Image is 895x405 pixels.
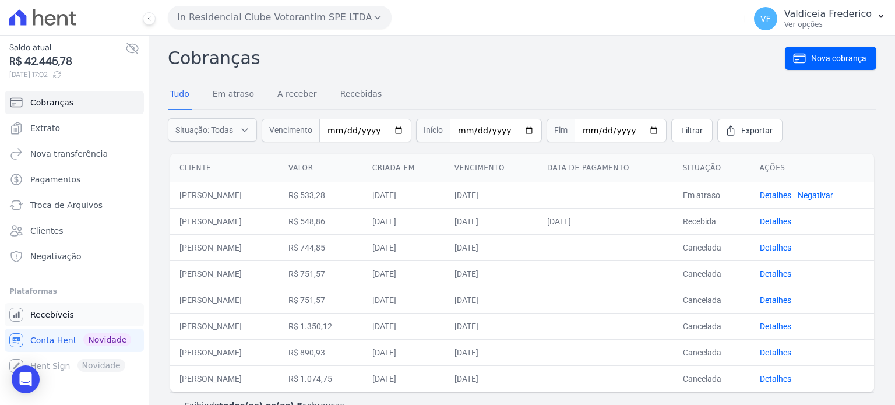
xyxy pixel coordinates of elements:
td: [PERSON_NAME] [170,182,279,208]
a: Troca de Arquivos [5,193,144,217]
button: Situação: Todas [168,118,257,142]
td: [DATE] [363,287,445,313]
td: [DATE] [363,365,445,392]
td: Cancelada [674,234,750,260]
a: Detalhes [760,217,791,226]
td: R$ 548,86 [279,208,363,234]
td: Cancelada [674,313,750,339]
th: Criada em [363,154,445,182]
a: Nova cobrança [785,47,876,70]
span: Fim [547,119,575,142]
span: Saldo atual [9,41,125,54]
span: Vencimento [262,119,319,142]
td: R$ 1.350,12 [279,313,363,339]
a: Detalhes [760,191,791,200]
td: Cancelada [674,339,750,365]
td: R$ 744,85 [279,234,363,260]
span: Novidade [83,333,131,346]
td: [PERSON_NAME] [170,208,279,234]
a: Clientes [5,219,144,242]
td: [DATE] [363,260,445,287]
span: Conta Hent [30,334,76,346]
span: Cobranças [30,97,73,108]
td: [DATE] [445,182,538,208]
td: [PERSON_NAME] [170,339,279,365]
span: Clientes [30,225,63,237]
a: Detalhes [760,269,791,279]
span: Recebíveis [30,309,74,321]
span: VF [760,15,771,23]
span: Nova cobrança [811,52,866,64]
td: R$ 533,28 [279,182,363,208]
a: Em atraso [210,80,256,110]
td: [DATE] [363,182,445,208]
a: Detalhes [760,322,791,331]
th: Vencimento [445,154,538,182]
td: [DATE] [445,287,538,313]
a: Tudo [168,80,192,110]
a: Detalhes [760,348,791,357]
td: [DATE] [445,365,538,392]
td: [PERSON_NAME] [170,365,279,392]
a: A receber [275,80,319,110]
td: Recebida [674,208,750,234]
span: Início [416,119,450,142]
span: Nova transferência [30,148,108,160]
a: Recebidas [338,80,385,110]
span: Extrato [30,122,60,134]
th: Valor [279,154,363,182]
a: Pagamentos [5,168,144,191]
p: Valdiceia Frederico [784,8,872,20]
button: VF Valdiceia Frederico Ver opções [745,2,895,35]
a: Negativação [5,245,144,268]
td: [PERSON_NAME] [170,260,279,287]
td: [DATE] [363,234,445,260]
a: Negativar [798,191,833,200]
td: [PERSON_NAME] [170,234,279,260]
a: Recebíveis [5,303,144,326]
td: [DATE] [363,208,445,234]
td: Cancelada [674,287,750,313]
a: Cobranças [5,91,144,114]
th: Situação [674,154,750,182]
td: R$ 751,57 [279,287,363,313]
span: R$ 42.445,78 [9,54,125,69]
span: Exportar [741,125,773,136]
span: Negativação [30,251,82,262]
span: Situação: Todas [175,124,233,136]
td: Em atraso [674,182,750,208]
th: Cliente [170,154,279,182]
td: R$ 890,93 [279,339,363,365]
td: [DATE] [445,208,538,234]
a: Conta Hent Novidade [5,329,144,352]
td: [DATE] [363,339,445,365]
td: R$ 751,57 [279,260,363,287]
td: Cancelada [674,365,750,392]
td: [DATE] [445,313,538,339]
a: Detalhes [760,243,791,252]
p: Ver opções [784,20,872,29]
h2: Cobranças [168,45,785,71]
span: Troca de Arquivos [30,199,103,211]
a: Extrato [5,117,144,140]
a: Nova transferência [5,142,144,165]
a: Detalhes [760,295,791,305]
div: Plataformas [9,284,139,298]
td: [DATE] [538,208,674,234]
td: [DATE] [445,339,538,365]
th: Data de pagamento [538,154,674,182]
div: Open Intercom Messenger [12,365,40,393]
a: Exportar [717,119,783,142]
th: Ações [750,154,874,182]
span: Pagamentos [30,174,80,185]
a: Detalhes [760,374,791,383]
td: R$ 1.074,75 [279,365,363,392]
td: Cancelada [674,260,750,287]
td: [PERSON_NAME] [170,313,279,339]
span: Filtrar [681,125,703,136]
td: [DATE] [363,313,445,339]
td: [DATE] [445,260,538,287]
a: Filtrar [671,119,713,142]
nav: Sidebar [9,91,139,378]
td: [DATE] [445,234,538,260]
